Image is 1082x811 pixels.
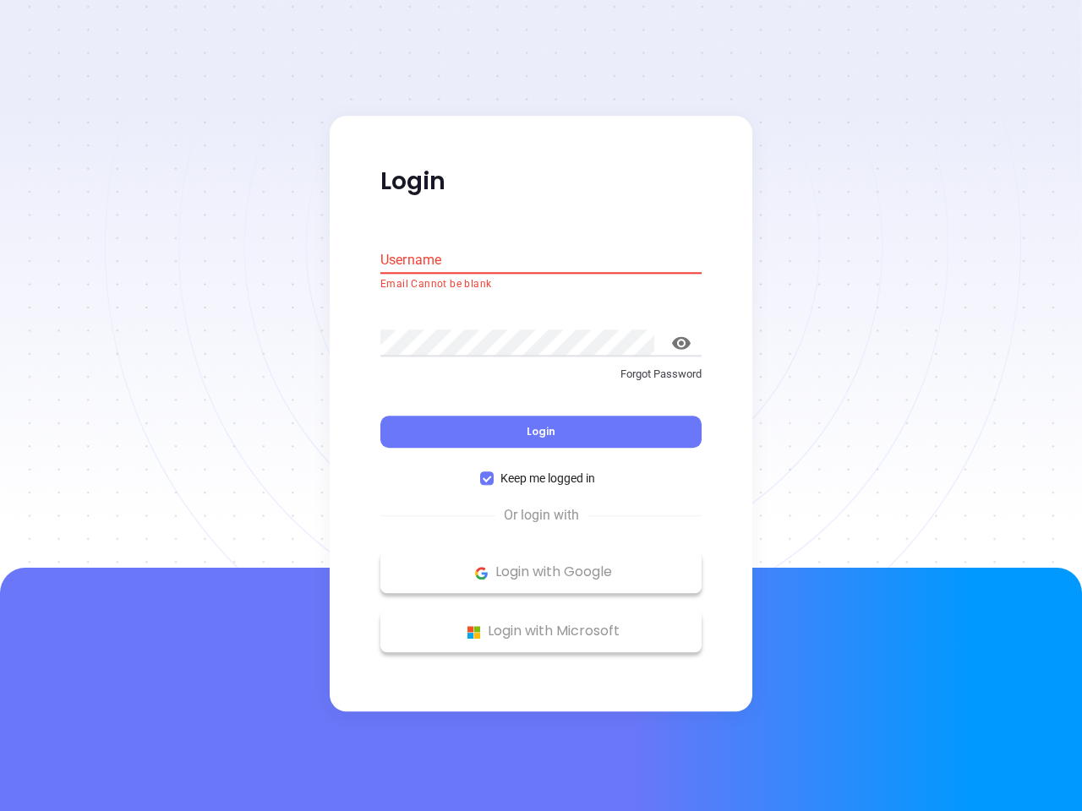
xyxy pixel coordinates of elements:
button: Login [380,416,702,449]
img: Google Logo [471,563,492,584]
p: Login with Microsoft [389,619,693,645]
span: Keep me logged in [494,470,602,488]
p: Forgot Password [380,366,702,383]
p: Login [380,166,702,197]
p: Login with Google [389,560,693,585]
p: Email Cannot be blank [380,276,702,293]
button: toggle password visibility [661,323,702,363]
button: Google Logo Login with Google [380,552,702,594]
button: Microsoft Logo Login with Microsoft [380,611,702,653]
span: Or login with [495,506,587,526]
span: Login [527,425,555,439]
a: Forgot Password [380,366,702,396]
img: Microsoft Logo [463,622,484,643]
